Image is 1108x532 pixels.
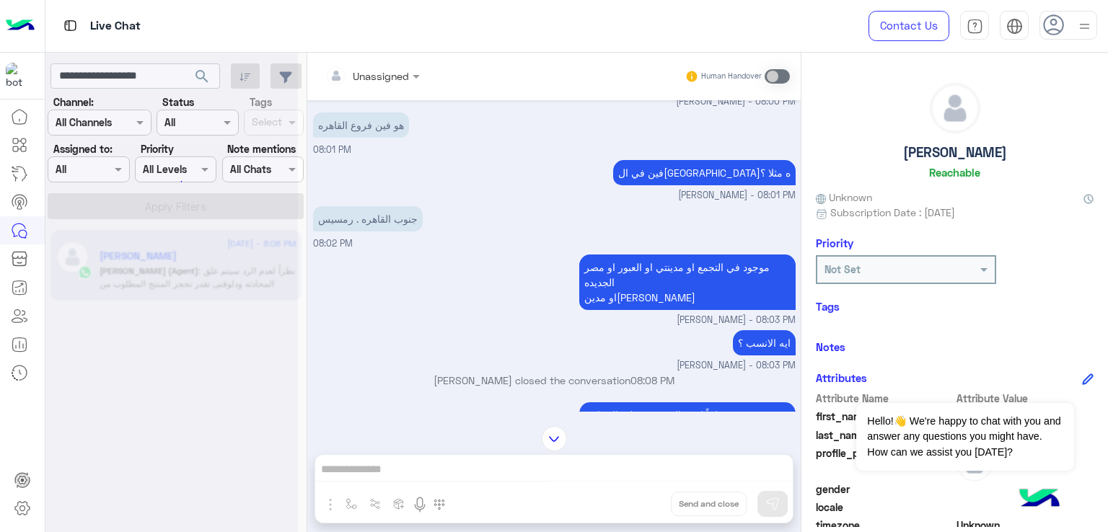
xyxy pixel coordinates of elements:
img: Logo [6,11,35,41]
a: tab [960,11,989,41]
span: [PERSON_NAME] - 08:03 PM [677,359,796,373]
p: [PERSON_NAME] closed the conversation [313,373,796,388]
div: loading... [159,169,184,194]
span: [PERSON_NAME] - 08:01 PM [678,189,796,203]
p: 6/9/2025, 8:03 PM [733,330,796,355]
span: 08:01 PM [313,144,351,155]
p: 6/9/2025, 8:02 PM [313,206,423,231]
small: Human Handover [701,71,762,82]
span: Subscription Date : [DATE] [830,205,955,220]
img: scroll [542,426,567,451]
h6: Attributes [816,371,867,384]
span: null [957,482,1094,497]
span: first_name [816,409,954,424]
p: Live Chat [90,17,141,36]
p: 6/9/2025, 8:01 PM [313,112,409,138]
button: Send and close [671,492,747,516]
span: [PERSON_NAME] - 08:00 PM [676,95,796,109]
span: profile_pic [816,445,954,479]
h6: Tags [816,300,1094,313]
span: last_name [816,427,954,443]
img: tab [1006,18,1023,35]
img: hulul-logo.png [1014,474,1065,525]
img: profile [1076,17,1094,35]
p: 6/9/2025, 8:03 PM [579,254,796,310]
img: defaultAdmin.png [931,84,980,133]
span: locale [816,500,954,515]
img: tab [967,18,983,35]
span: Unknown [816,190,872,205]
span: 08:08 PM [630,374,674,386]
img: tab [61,17,79,35]
img: 1403182699927242 [6,63,32,89]
h6: Notes [816,340,845,353]
p: 6/9/2025, 8:01 PM [613,160,796,185]
span: Hello!👋 We're happy to chat with you and answer any questions you might have. How can we assist y... [856,403,1073,471]
h6: Reachable [929,166,980,179]
h6: Priority [816,236,853,249]
a: Contact Us [869,11,949,41]
span: Attribute Name [816,391,954,406]
span: 08:02 PM [313,238,353,249]
span: gender [816,482,954,497]
h5: [PERSON_NAME] [903,144,1007,161]
span: null [957,500,1094,515]
span: [PERSON_NAME] - 08:03 PM [677,314,796,327]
